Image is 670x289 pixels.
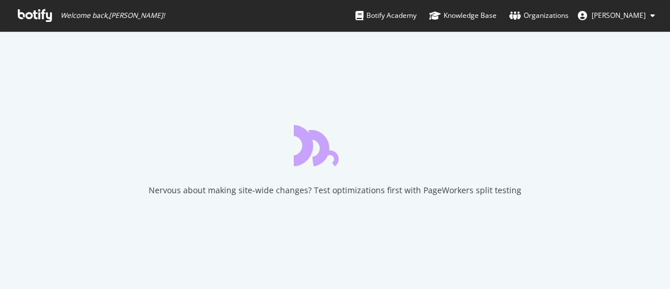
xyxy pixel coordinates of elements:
div: animation [294,125,377,166]
div: Botify Academy [355,10,417,21]
span: Welcome back, [PERSON_NAME] ! [60,11,165,20]
div: Organizations [509,10,569,21]
div: Nervous about making site-wide changes? Test optimizations first with PageWorkers split testing [149,185,521,196]
button: [PERSON_NAME] [569,6,664,25]
span: Corinne Tynan [592,10,646,20]
div: Knowledge Base [429,10,497,21]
